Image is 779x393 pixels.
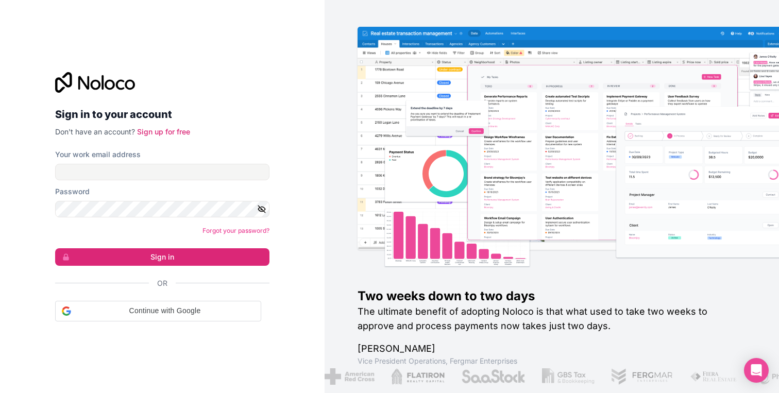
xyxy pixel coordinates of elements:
[55,149,141,160] label: Your work email address
[358,356,746,366] h1: Vice President Operations , Fergmar Enterprises
[55,164,269,180] input: Email address
[75,305,255,316] span: Continue with Google
[679,368,727,385] img: /assets/fiera-fwj2N5v4.png
[450,368,515,385] img: /assets/saastock-C6Zbiodz.png
[157,278,167,288] span: Or
[137,127,190,136] a: Sign up for free
[600,368,663,385] img: /assets/fergmar-CudnrXN5.png
[358,304,746,333] h2: The ultimate benefit of adopting Noloco is that what used to take two weeks to approve and proces...
[531,368,583,385] img: /assets/gbstax-C-GtDUiK.png
[358,288,746,304] h1: Two weeks down to two days
[55,127,135,136] span: Don't have an account?
[55,105,269,124] h2: Sign in to your account
[380,368,433,385] img: /assets/flatiron-C8eUkumj.png
[55,301,261,321] div: Continue with Google
[55,248,269,266] button: Sign in
[313,368,363,385] img: /assets/american-red-cross-BAupjrZR.png
[55,201,269,217] input: Password
[744,358,769,383] div: Open Intercom Messenger
[202,227,269,234] a: Forgot your password?
[55,186,90,197] label: Password
[358,341,746,356] h1: [PERSON_NAME]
